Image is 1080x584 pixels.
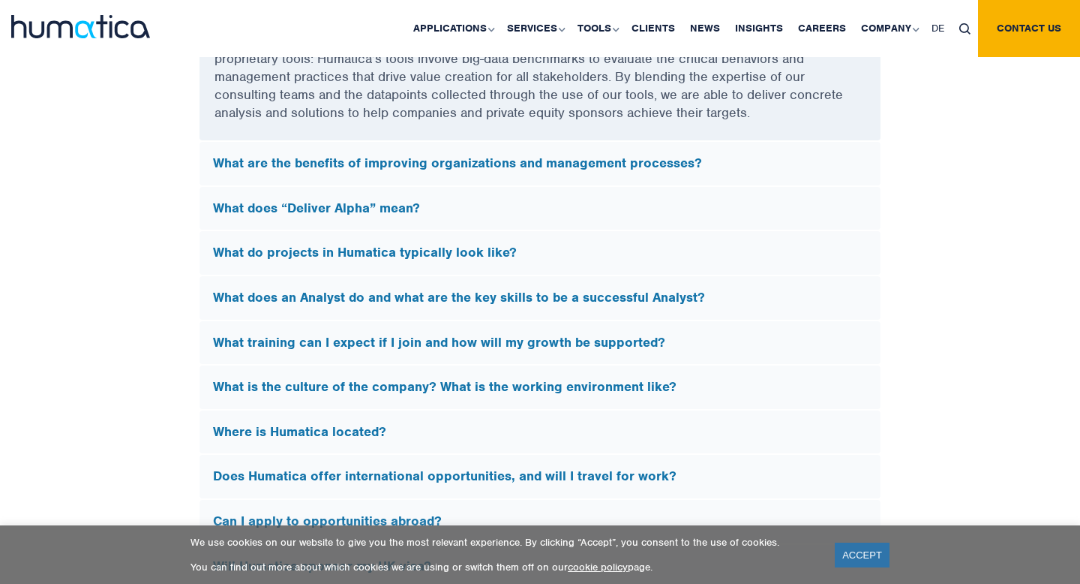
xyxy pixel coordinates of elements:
[190,536,816,549] p: We use cookies on our website to give you the most relevant experience. By clicking “Accept”, you...
[213,513,867,530] h5: Can I apply to opportunities abroad?
[213,335,867,351] h5: What training can I expect if I join and how will my growth be supported?
[568,561,628,573] a: cookie policy
[213,155,867,172] h5: What are the benefits of improving organizations and management processes?
[190,561,816,573] p: You can find out more about which cookies we are using or switch them off on our page.
[835,543,889,567] a: ACCEPT
[213,468,867,485] h5: Does Humatica offer international opportunities, and will I travel for work?
[213,379,867,396] h5: What is the culture of the company? What is the working environment like?
[213,290,867,306] h5: What does an Analyst do and what are the key skills to be a successful Analyst?
[213,245,867,261] h5: What do projects in Humatica typically look like?
[213,200,867,217] h5: What does “Deliver Alpha” mean?
[214,32,865,140] p: Our projects are grounded in “fact-based transparency” which is possible thanks to the support of...
[959,23,970,35] img: search_icon
[11,15,150,38] img: logo
[213,424,867,441] h5: Where is Humatica located?
[931,22,944,35] span: DE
